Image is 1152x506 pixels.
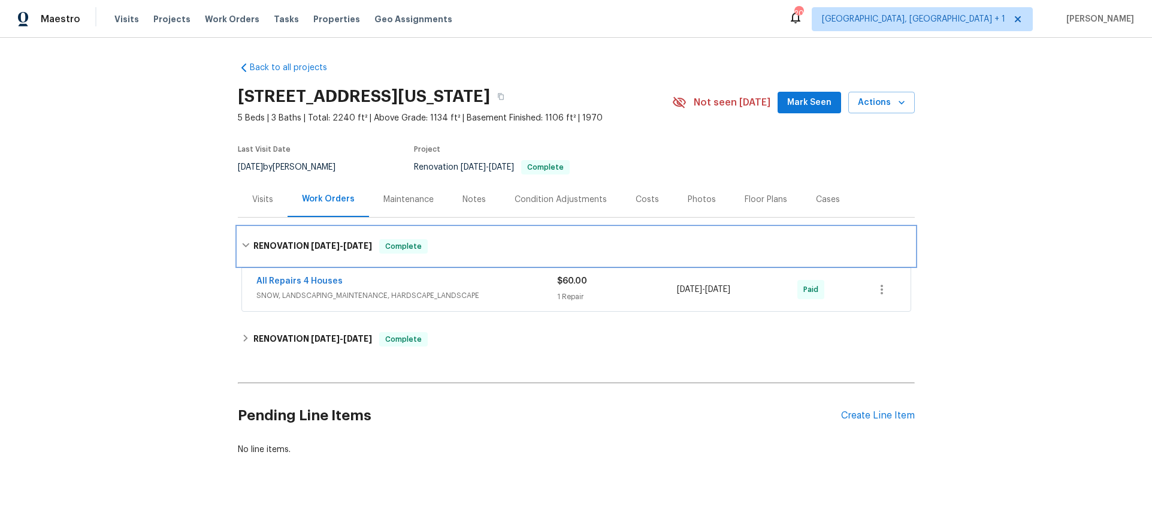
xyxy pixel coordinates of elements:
span: Mark Seen [787,95,832,110]
span: [DATE] [311,335,340,343]
div: by [PERSON_NAME] [238,160,350,174]
div: Notes [462,194,486,206]
div: RENOVATION [DATE]-[DATE]Complete [238,227,915,266]
span: [GEOGRAPHIC_DATA], [GEOGRAPHIC_DATA] + 1 [822,13,1005,25]
span: [DATE] [343,335,372,343]
button: Mark Seen [778,92,841,114]
button: Actions [848,92,915,114]
h6: RENOVATION [253,239,372,254]
span: - [311,242,372,250]
span: Geo Assignments [374,13,452,25]
h2: Pending Line Items [238,388,841,444]
span: 5 Beds | 3 Baths | Total: 2240 ft² | Above Grade: 1134 ft² | Basement Finished: 1106 ft² | 1970 [238,112,672,124]
button: Copy Address [490,86,512,107]
span: Complete [522,164,569,171]
span: - [677,284,730,296]
span: [PERSON_NAME] [1062,13,1134,25]
span: Properties [313,13,360,25]
div: Maintenance [383,194,434,206]
div: 20 [794,7,803,19]
span: Renovation [414,163,570,171]
div: Floor Plans [745,194,787,206]
span: Paid [803,284,823,296]
span: [DATE] [311,242,340,250]
span: SNOW, LANDSCAPING_MAINTENANCE, HARDSCAPE_LANDSCAPE [256,290,557,302]
div: Create Line Item [841,410,915,421]
h6: RENOVATION [253,332,372,347]
span: Tasks [274,15,299,23]
div: Cases [816,194,840,206]
span: Actions [858,95,905,110]
span: [DATE] [238,163,263,171]
span: [DATE] [677,285,702,294]
div: Visits [252,194,273,206]
a: All Repairs 4 Houses [256,277,343,285]
span: Maestro [41,13,80,25]
span: [DATE] [343,242,372,250]
h2: [STREET_ADDRESS][US_STATE] [238,91,490,103]
span: [DATE] [461,163,486,171]
div: Condition Adjustments [515,194,607,206]
span: - [311,335,372,343]
div: 1 Repair [557,291,678,303]
span: [DATE] [489,163,514,171]
div: No line items. [238,444,915,456]
span: Complete [380,333,427,345]
div: RENOVATION [DATE]-[DATE]Complete [238,325,915,354]
div: Photos [688,194,716,206]
span: [DATE] [705,285,730,294]
span: Project [414,146,440,153]
span: Visits [114,13,139,25]
div: Work Orders [302,193,355,205]
span: Not seen [DATE] [694,97,770,109]
span: $60.00 [557,277,587,285]
span: Work Orders [205,13,259,25]
span: Projects [153,13,191,25]
a: Back to all projects [238,62,353,74]
div: Costs [636,194,659,206]
span: - [461,163,514,171]
span: Last Visit Date [238,146,291,153]
span: Complete [380,240,427,252]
